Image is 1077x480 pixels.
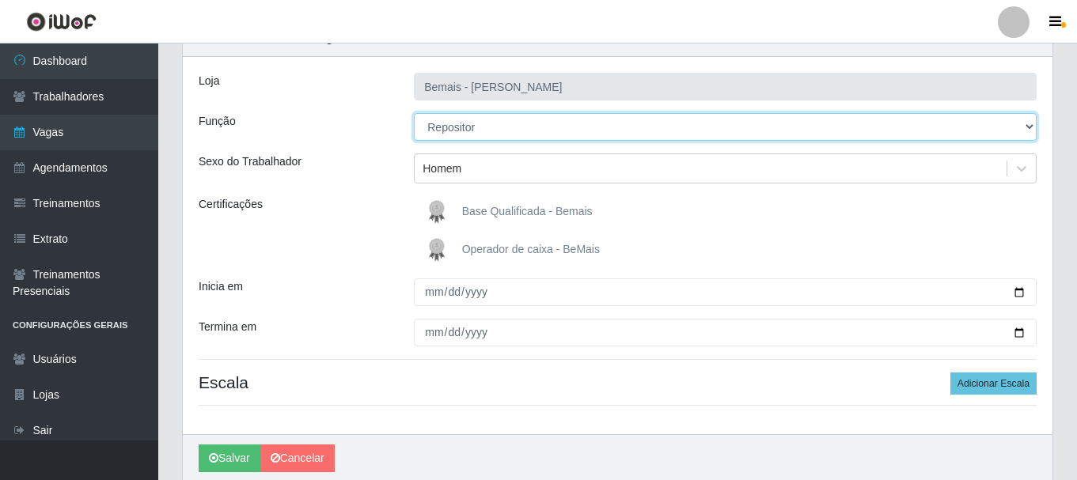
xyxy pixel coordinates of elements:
h4: Escala [199,372,1037,392]
label: Inicia em [199,278,243,295]
label: Certificações [199,196,263,213]
label: Sexo do Trabalhador [199,153,301,170]
img: Operador de caixa - BeMais [421,234,459,266]
div: Homem [423,161,461,177]
img: Base Qualificada - Bemais [421,196,459,228]
label: Função [199,113,236,130]
button: Adicionar Escala [950,372,1037,395]
label: Loja [199,73,219,89]
input: 00/00/0000 [414,319,1037,346]
span: Operador de caixa - BeMais [462,243,600,255]
img: CoreUI Logo [26,12,97,32]
a: Cancelar [260,444,335,472]
label: Termina em [199,319,256,335]
input: 00/00/0000 [414,278,1037,306]
span: Base Qualificada - Bemais [462,205,593,217]
button: Salvar [199,444,260,472]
